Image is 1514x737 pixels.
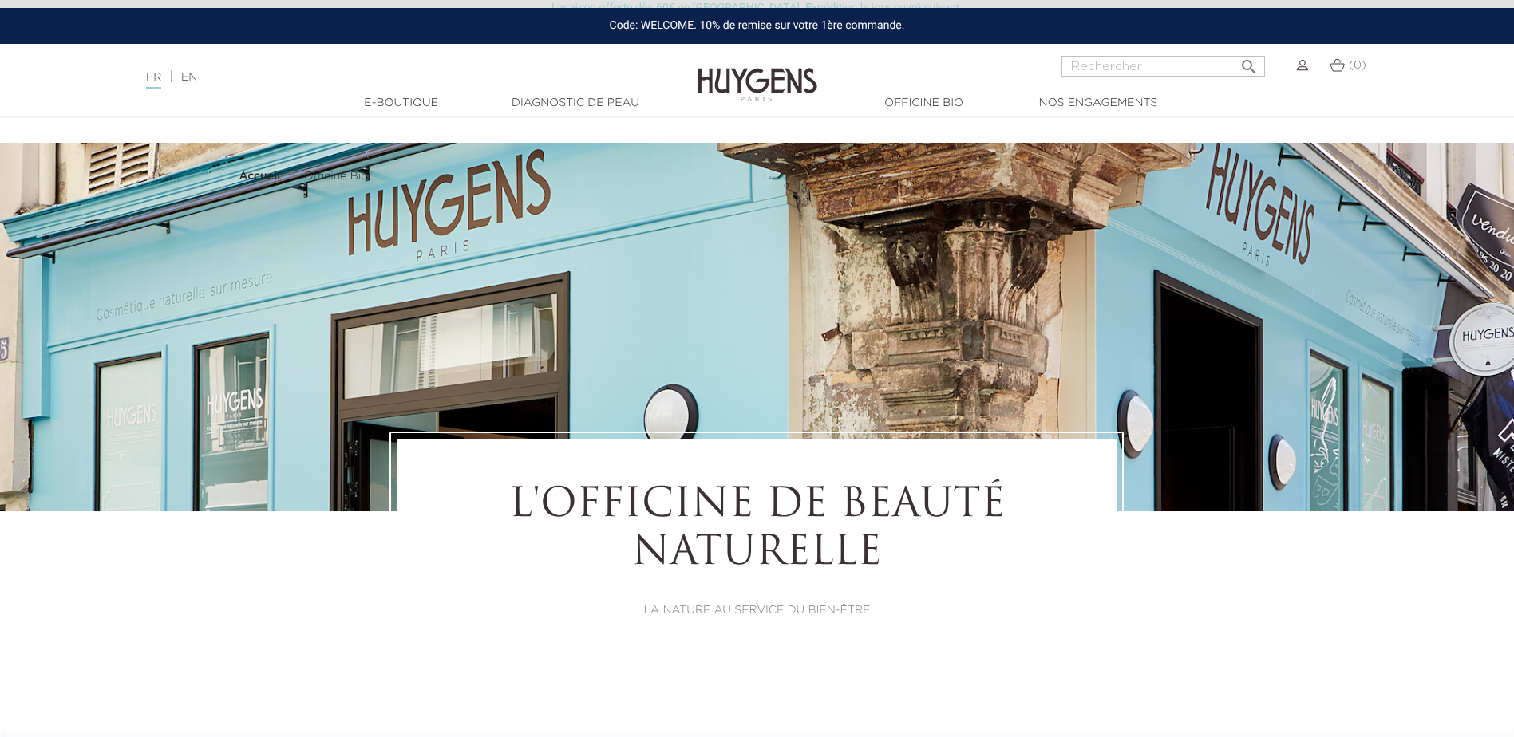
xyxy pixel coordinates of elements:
a: Diagnostic de peau [496,95,655,112]
i:  [1239,53,1259,72]
div: | [138,68,619,87]
a: FR [146,72,161,89]
a: Accueil [239,170,284,183]
span: Officine Bio [304,171,369,182]
a: Nos engagements [1018,95,1178,112]
span: (0) [1349,60,1366,71]
button:  [1235,51,1263,73]
strong: Accueil [239,171,281,182]
a: Officine Bio [844,95,1004,112]
img: Huygens [698,42,817,104]
input: Rechercher [1061,56,1265,77]
p: LA NATURE AU SERVICE DU BIEN-ÊTRE [441,602,1073,619]
h1: L'OFFICINE DE BEAUTÉ NATURELLE [441,483,1073,578]
a: E-Boutique [322,95,481,112]
a: Officine Bio [304,170,369,183]
a: EN [181,72,197,83]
